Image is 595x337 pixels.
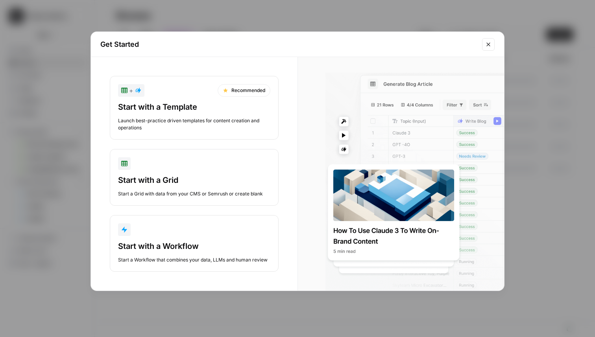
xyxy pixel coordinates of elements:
[218,84,270,97] div: Recommended
[121,86,141,95] div: +
[118,117,270,131] div: Launch best-practice driven templates for content creation and operations
[110,215,279,272] button: Start with a WorkflowStart a Workflow that combines your data, LLMs and human review
[118,101,270,112] div: Start with a Template
[118,190,270,197] div: Start a Grid with data from your CMS or Semrush or create blank
[482,38,495,51] button: Close modal
[110,149,279,206] button: Start with a GridStart a Grid with data from your CMS or Semrush or create blank
[118,241,270,252] div: Start with a Workflow
[100,39,477,50] h2: Get Started
[118,175,270,186] div: Start with a Grid
[110,76,279,140] button: +RecommendedStart with a TemplateLaunch best-practice driven templates for content creation and o...
[118,256,270,263] div: Start a Workflow that combines your data, LLMs and human review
